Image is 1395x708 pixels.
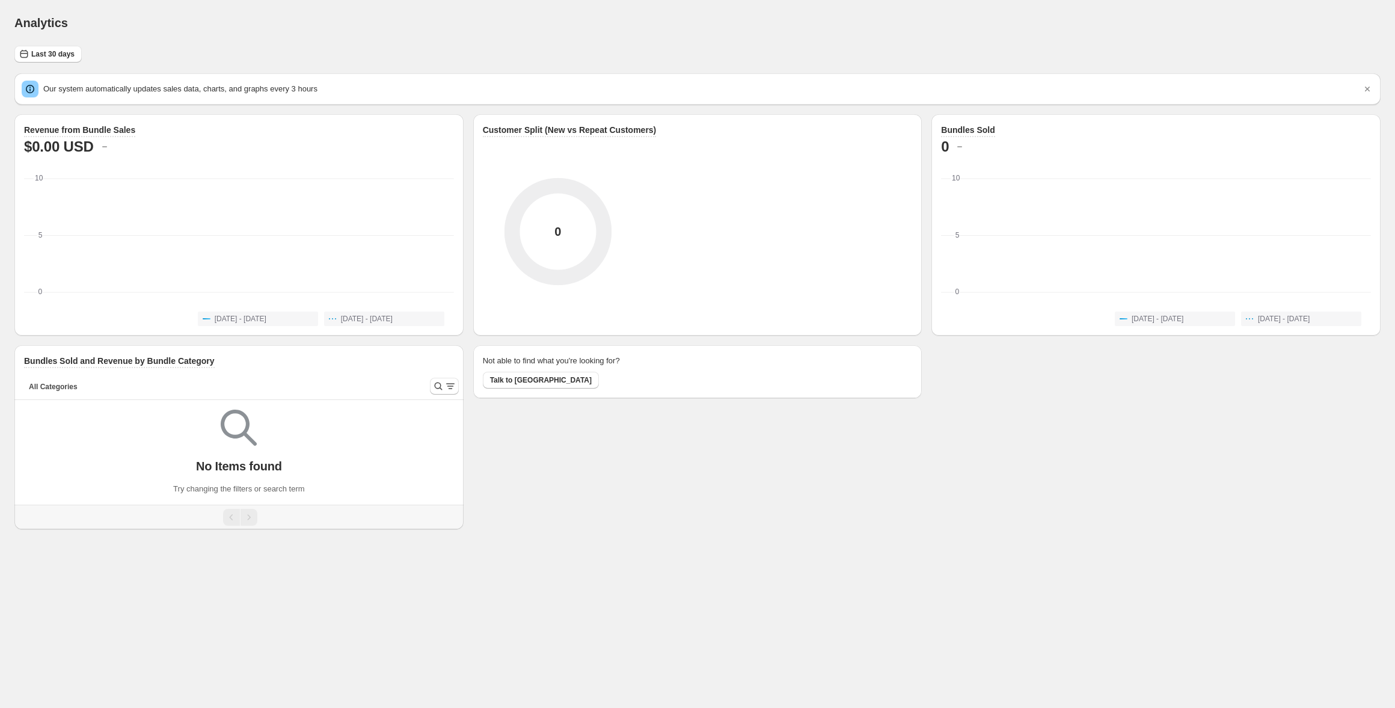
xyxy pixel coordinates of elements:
[198,312,318,326] button: [DATE] - [DATE]
[1241,312,1361,326] button: [DATE] - [DATE]
[38,288,43,296] text: 0
[196,459,282,473] p: No Items found
[955,288,960,296] text: 0
[483,124,657,136] h3: Customer Split (New vs Repeat Customers)
[1115,312,1235,326] button: [DATE] - [DATE]
[14,46,82,63] button: Last 30 days
[483,355,620,367] h2: Not able to find what you're looking for?
[941,124,995,136] h3: Bundles Sold
[173,483,304,495] p: Try changing the filters or search term
[221,410,257,446] img: Empty search results
[29,382,78,392] span: All Categories
[490,375,592,385] span: Talk to [GEOGRAPHIC_DATA]
[952,174,960,182] text: 10
[35,174,43,182] text: 10
[483,372,599,389] button: Talk to [GEOGRAPHIC_DATA]
[31,49,75,59] span: Last 30 days
[341,314,393,324] span: [DATE] - [DATE]
[1132,314,1183,324] span: [DATE] - [DATE]
[955,231,960,239] text: 5
[24,124,135,136] h3: Revenue from Bundle Sales
[215,314,266,324] span: [DATE] - [DATE]
[38,231,43,239] text: 5
[430,378,459,395] button: Search and filter results
[324,312,444,326] button: [DATE] - [DATE]
[1359,81,1376,97] button: Dismiss notification
[14,505,464,529] nav: Pagination
[941,137,949,156] h2: 0
[43,84,317,93] span: Our system automatically updates sales data, charts, and graphs every 3 hours
[1258,314,1310,324] span: [DATE] - [DATE]
[24,137,94,156] h2: $0.00 USD
[24,355,215,367] h3: Bundles Sold and Revenue by Bundle Category
[14,16,68,30] h1: Analytics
